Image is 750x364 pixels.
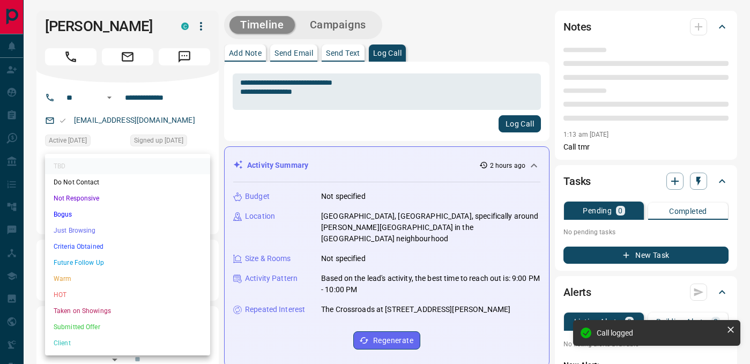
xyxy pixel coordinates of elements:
[45,271,210,287] li: Warm
[45,255,210,271] li: Future Follow Up
[45,287,210,303] li: HOT
[45,335,210,351] li: Client
[45,206,210,222] li: Bogus
[45,319,210,335] li: Submitted Offer
[45,174,210,190] li: Do Not Contact
[45,303,210,319] li: Taken on Showings
[597,329,722,337] div: Call logged
[45,239,210,255] li: Criteria Obtained
[45,222,210,239] li: Just Browsing
[45,190,210,206] li: Not Responsive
